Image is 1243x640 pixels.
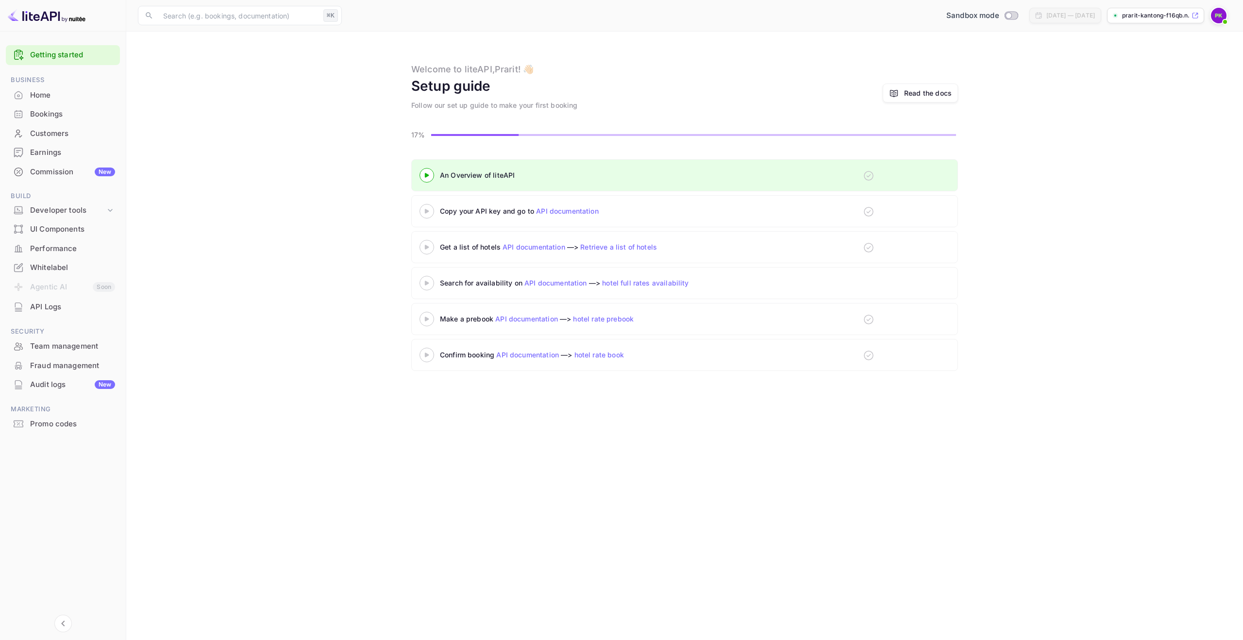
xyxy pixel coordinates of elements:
a: Customers [6,124,120,142]
span: Build [6,191,120,202]
div: API Logs [6,298,120,317]
div: Customers [6,124,120,143]
p: 17% [411,130,428,140]
div: Commission [30,167,115,178]
a: hotel full rates availability [602,279,689,287]
a: CommissionNew [6,163,120,181]
a: Promo codes [6,415,120,433]
div: Home [30,90,115,101]
div: ⌘K [323,9,338,22]
div: UI Components [6,220,120,239]
a: Read the docs [904,88,952,98]
div: New [95,380,115,389]
div: Whitelabel [6,258,120,277]
div: Performance [6,239,120,258]
a: API documentation [536,207,599,215]
div: Developer tools [6,202,120,219]
div: Team management [30,341,115,352]
div: Customers [30,128,115,139]
div: Confirm booking —> [440,350,683,360]
div: Bookings [6,105,120,124]
a: API documentation [496,351,559,359]
a: hotel rate book [574,351,624,359]
input: Search (e.g. bookings, documentation) [157,6,319,25]
a: Performance [6,239,120,257]
div: Bookings [30,109,115,120]
div: Earnings [6,143,120,162]
div: Home [6,86,120,105]
div: [DATE] — [DATE] [1046,11,1095,20]
div: Get a list of hotels —> [440,242,683,252]
div: Welcome to liteAPI, Prarit ! 👋🏻 [411,63,534,76]
div: Getting started [6,45,120,65]
a: API documentation [503,243,565,251]
div: Earnings [30,147,115,158]
div: Team management [6,337,120,356]
span: Security [6,326,120,337]
a: Team management [6,337,120,355]
div: New [95,168,115,176]
a: Audit logsNew [6,375,120,393]
div: Fraud management [30,360,115,371]
a: Bookings [6,105,120,123]
img: Prarit Kantong [1211,8,1226,23]
div: Switch to Production mode [942,10,1022,21]
div: Developer tools [30,205,105,216]
img: LiteAPI logo [8,8,85,23]
div: Setup guide [411,76,491,96]
a: Getting started [30,50,115,61]
div: API Logs [30,302,115,313]
div: CommissionNew [6,163,120,182]
div: Audit logsNew [6,375,120,394]
a: API documentation [524,279,587,287]
a: Fraud management [6,356,120,374]
a: Retrieve a list of hotels [580,243,657,251]
div: Promo codes [6,415,120,434]
span: Business [6,75,120,85]
a: hotel rate prebook [573,315,634,323]
span: Sandbox mode [946,10,999,21]
div: Search for availability on —> [440,278,780,288]
a: Home [6,86,120,104]
div: An Overview of liteAPI [440,170,683,180]
p: prarit-kantong-f16qb.n... [1122,11,1190,20]
div: Fraud management [6,356,120,375]
div: Promo codes [30,419,115,430]
a: Whitelabel [6,258,120,276]
a: API Logs [6,298,120,316]
div: Whitelabel [30,262,115,273]
span: Marketing [6,404,120,415]
div: Make a prebook —> [440,314,683,324]
a: UI Components [6,220,120,238]
button: Collapse navigation [54,615,72,632]
div: Performance [30,243,115,254]
a: Earnings [6,143,120,161]
a: API documentation [495,315,558,323]
div: Follow our set up guide to make your first booking [411,100,578,110]
div: Audit logs [30,379,115,390]
a: Read the docs [883,84,958,102]
div: Copy your API key and go to [440,206,683,216]
div: UI Components [30,224,115,235]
